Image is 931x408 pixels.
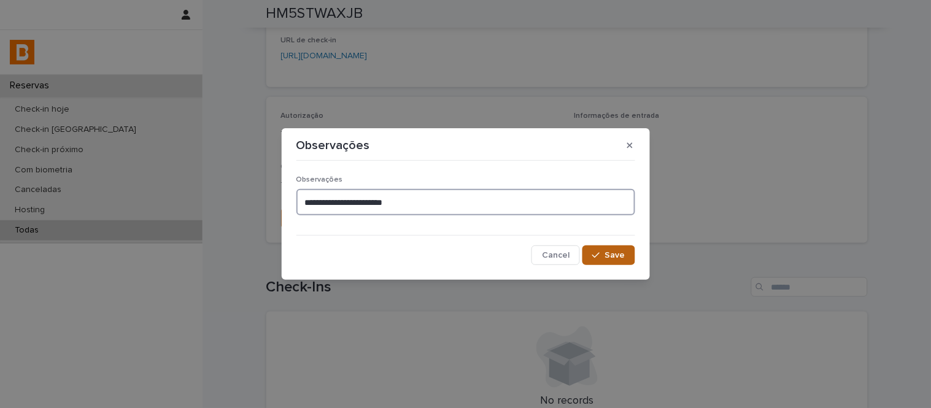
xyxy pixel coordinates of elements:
[542,251,570,260] span: Cancel
[296,138,370,153] p: Observações
[296,176,343,183] span: Observações
[531,245,580,265] button: Cancel
[582,245,635,265] button: Save
[605,251,625,260] span: Save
